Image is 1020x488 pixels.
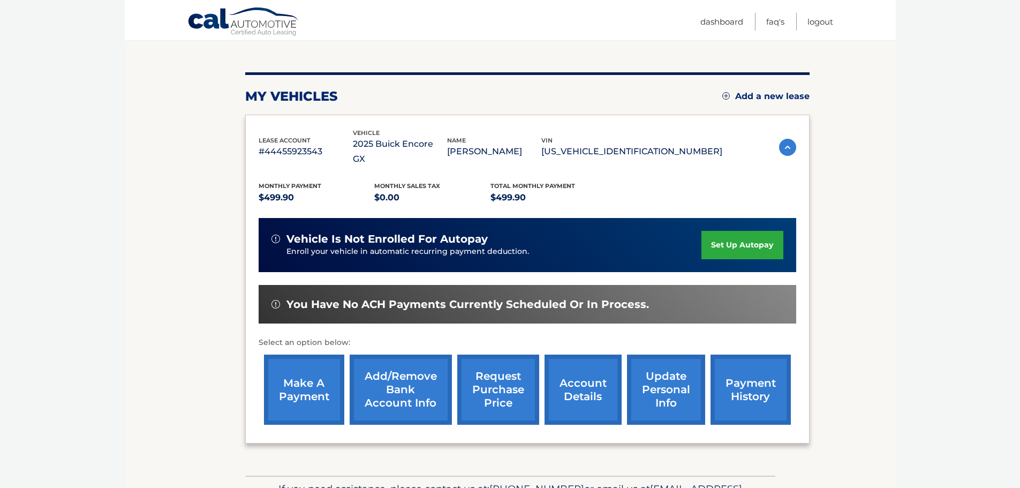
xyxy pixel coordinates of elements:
[807,13,833,31] a: Logout
[700,13,743,31] a: Dashboard
[701,231,783,259] a: set up autopay
[541,137,553,144] span: vin
[447,137,466,144] span: name
[353,137,447,167] p: 2025 Buick Encore GX
[350,355,452,425] a: Add/Remove bank account info
[722,92,730,100] img: add.svg
[766,13,784,31] a: FAQ's
[259,182,321,190] span: Monthly Payment
[259,336,796,349] p: Select an option below:
[353,129,380,137] span: vehicle
[271,300,280,309] img: alert-white.svg
[259,137,311,144] span: lease account
[187,7,300,38] a: Cal Automotive
[545,355,622,425] a: account details
[374,190,490,205] p: $0.00
[779,139,796,156] img: accordion-active.svg
[541,144,722,159] p: [US_VEHICLE_IDENTIFICATION_NUMBER]
[286,246,702,258] p: Enroll your vehicle in automatic recurring payment deduction.
[245,88,338,104] h2: my vehicles
[259,144,353,159] p: #44455923543
[711,355,791,425] a: payment history
[374,182,440,190] span: Monthly sales Tax
[627,355,705,425] a: update personal info
[259,190,375,205] p: $499.90
[286,232,488,246] span: vehicle is not enrolled for autopay
[447,144,541,159] p: [PERSON_NAME]
[271,235,280,243] img: alert-white.svg
[286,298,649,311] span: You have no ACH payments currently scheduled or in process.
[490,182,575,190] span: Total Monthly Payment
[722,91,810,102] a: Add a new lease
[264,355,344,425] a: make a payment
[490,190,607,205] p: $499.90
[457,355,539,425] a: request purchase price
